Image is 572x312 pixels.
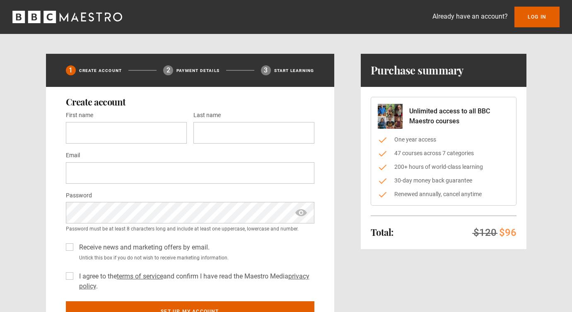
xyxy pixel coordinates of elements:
[378,190,509,199] li: Renewed annually, cancel anytime
[473,227,497,238] span: $120
[163,65,173,75] div: 2
[371,64,464,77] h1: Purchase summary
[378,135,509,144] li: One year access
[66,225,314,233] small: Password must be at least 8 characters long and include at least one uppercase, lowercase and num...
[76,271,314,291] label: I agree to the and confirm I have read the Maestro Media .
[79,67,122,74] p: Create Account
[66,191,92,201] label: Password
[76,242,210,252] label: Receive news and marketing offers by email.
[12,11,122,23] svg: BBC Maestro
[261,65,271,75] div: 3
[117,272,163,280] a: terms of service
[274,67,314,74] p: Start learning
[66,65,76,75] div: 1
[499,227,516,238] span: $96
[66,97,314,107] h2: Create account
[371,227,393,237] h2: Total:
[514,7,560,27] a: Log In
[378,149,509,158] li: 47 courses across 7 categories
[193,110,221,120] label: Last name
[409,106,509,126] p: Unlimited access to all BBC Maestro courses
[378,163,509,171] li: 200+ hours of world-class learning
[76,254,314,262] small: Untick this box if you do not wish to receive marketing information.
[66,110,93,120] label: First name
[176,67,220,74] p: Payment details
[294,202,308,223] span: show password
[378,176,509,185] li: 30-day money back guarantee
[432,12,508,22] p: Already have an account?
[66,151,80,161] label: Email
